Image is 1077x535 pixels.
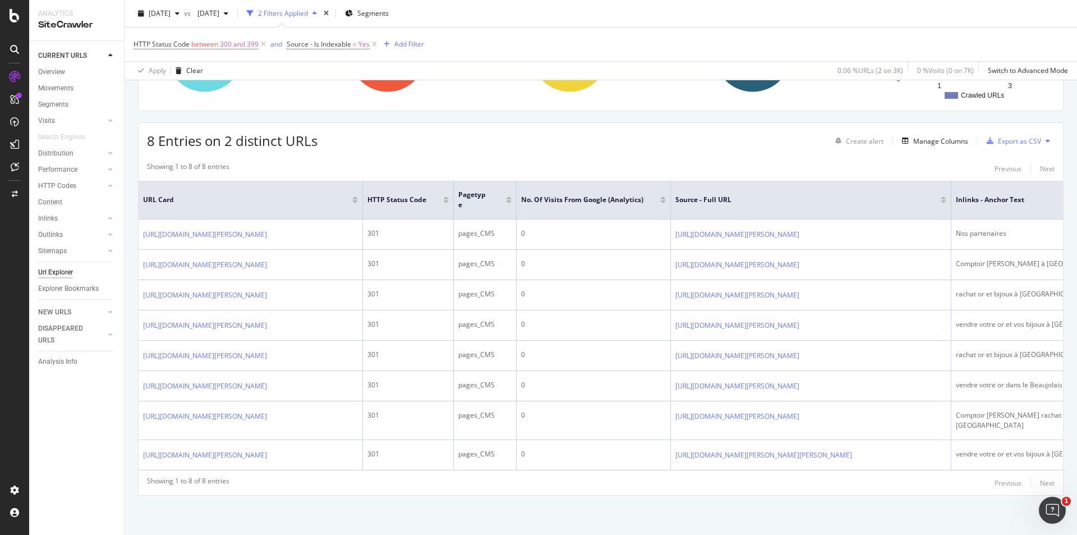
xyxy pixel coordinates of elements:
a: Content [38,196,116,208]
div: 301 [367,319,449,330]
div: Overview [38,66,65,78]
div: 301 [367,410,449,420]
iframe: Intercom live chat [1039,497,1066,524]
a: DISAPPEARED URLS [38,323,105,346]
div: pages_CMS [458,449,512,459]
div: Sitemaps [38,245,67,257]
div: Export as CSV [998,136,1041,146]
a: Explorer Bookmarks [38,283,116,295]
div: Apply [149,66,166,75]
div: Next [1040,478,1055,488]
div: 301 [367,449,449,459]
div: SiteCrawler [38,19,115,31]
a: [URL][DOMAIN_NAME][PERSON_NAME] [143,229,267,240]
button: Apply [134,62,166,80]
div: pages_CMS [458,350,512,360]
div: Previous [995,164,1021,173]
div: 0 [521,259,666,269]
div: Segments [38,99,68,111]
div: pages_CMS [458,289,512,299]
text: 0 [897,75,901,83]
span: 300 and 399 [220,36,259,52]
span: = [353,39,357,49]
a: Outlinks [38,229,105,241]
div: Analytics [38,9,115,19]
button: Manage Columns [897,134,968,148]
div: 0 [521,380,666,390]
text: Crawled URLs [961,92,1004,99]
div: A chart. [695,4,871,102]
button: and [270,39,282,49]
div: Next [1040,164,1055,173]
div: Search Engines [38,131,85,143]
div: Clear [186,66,203,75]
button: Clear [171,62,203,80]
a: [URL][DOMAIN_NAME][PERSON_NAME][PERSON_NAME] [675,450,852,461]
button: [DATE] [193,4,233,22]
text: 1 [938,82,942,90]
div: Distribution [38,148,73,159]
div: Switch to Advanced Mode [988,66,1068,75]
button: [DATE] [134,4,184,22]
div: pages_CMS [458,228,512,239]
a: [URL][DOMAIN_NAME][PERSON_NAME] [143,320,267,331]
a: [URL][DOMAIN_NAME][PERSON_NAME] [675,290,799,301]
span: pagetype [458,190,489,210]
a: Movements [38,83,116,94]
div: 0 % Visits ( 0 on 7K ) [917,66,974,75]
a: NEW URLS [38,307,105,318]
div: 0 [521,410,666,420]
button: Switch to Advanced Mode [983,62,1068,80]
a: [URL][DOMAIN_NAME][PERSON_NAME] [143,411,267,422]
div: Outlinks [38,229,63,241]
div: Content [38,196,62,208]
div: HTTP Codes [38,180,76,192]
button: Previous [995,162,1021,175]
div: A chart. [877,4,1055,102]
span: 1 [1062,497,1071,506]
div: A chart. [512,4,688,102]
button: Next [1040,162,1055,175]
a: [URL][DOMAIN_NAME][PERSON_NAME] [143,290,267,301]
div: pages_CMS [458,319,512,330]
a: Sitemaps [38,245,105,257]
div: 301 [367,350,449,360]
a: [URL][DOMAIN_NAME][PERSON_NAME] [143,381,267,392]
span: 2025 Sep. 17th [149,8,171,18]
div: 301 [367,289,449,299]
span: Segments [357,8,389,18]
div: NEW URLS [38,307,71,318]
button: Export as CSV [982,132,1041,150]
a: Segments [38,99,116,111]
button: Next [1040,476,1055,490]
span: Source - Full URL [675,195,924,205]
a: Performance [38,164,105,176]
span: between [191,39,218,49]
div: Showing 1 to 8 of 8 entries [147,476,229,490]
button: Create alert [831,132,883,150]
a: Search Engines [38,131,96,143]
div: 301 [367,228,449,239]
div: 301 [367,259,449,269]
a: Url Explorer [38,267,116,278]
a: [URL][DOMAIN_NAME][PERSON_NAME] [143,259,267,271]
div: Showing 1 to 8 of 8 entries [147,162,229,175]
div: Add Filter [394,39,424,49]
span: URL Card [143,195,349,205]
button: Segments [340,4,393,22]
div: Previous [995,478,1021,488]
div: Analysis Info [38,356,77,368]
span: HTTP Status Code [367,195,426,205]
a: Analysis Info [38,356,116,368]
a: Distribution [38,148,105,159]
span: Yes [358,36,370,52]
div: Url Explorer [38,267,73,278]
div: 0 [521,319,666,330]
div: Create alert [846,136,883,146]
a: CURRENT URLS [38,50,105,62]
div: Performance [38,164,77,176]
a: [URL][DOMAIN_NAME][PERSON_NAME] [675,229,799,240]
button: Add Filter [379,38,424,51]
span: HTTP Status Code [134,39,190,49]
div: times [321,8,331,19]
